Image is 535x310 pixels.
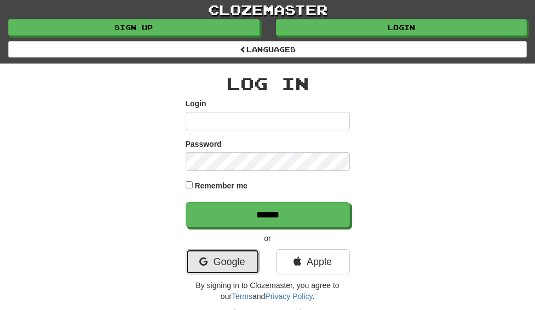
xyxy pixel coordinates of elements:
[186,249,260,274] a: Google
[8,19,260,36] a: Sign up
[194,180,248,191] label: Remember me
[8,41,527,58] a: Languages
[186,280,350,302] p: By signing in to Clozemaster, you agree to our and .
[276,19,527,36] a: Login
[186,74,350,93] h2: Log In
[276,249,350,274] a: Apple
[186,139,222,150] label: Password
[186,98,206,109] label: Login
[232,292,252,301] a: Terms
[265,292,312,301] a: Privacy Policy
[186,233,350,244] p: or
